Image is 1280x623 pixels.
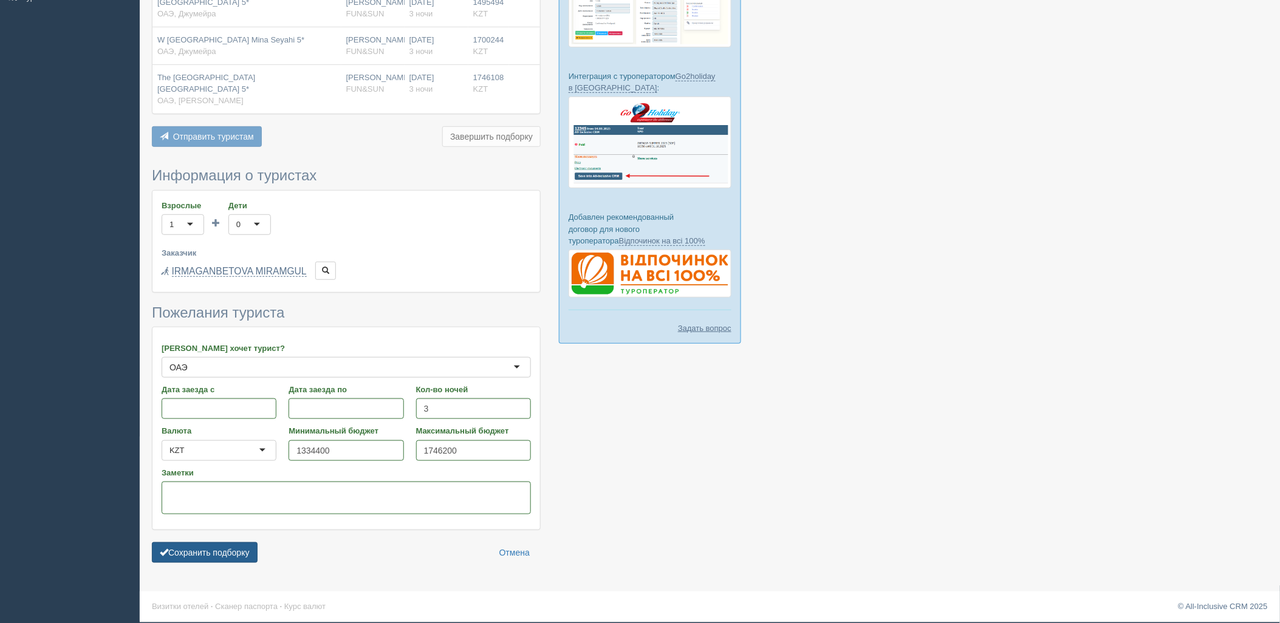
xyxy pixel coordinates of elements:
[289,384,403,395] label: Дата заезда по
[162,425,276,437] label: Валюта
[473,35,504,44] span: 1700244
[409,9,433,18] span: 3 ночи
[169,444,185,457] div: KZT
[346,72,400,95] div: [PERSON_NAME]
[409,84,433,94] span: 3 ночи
[1178,602,1268,611] a: © All-Inclusive CRM 2025
[346,35,400,57] div: [PERSON_NAME]
[289,425,403,437] label: Минимальный бюджет
[169,361,188,373] div: ОАЭ
[569,70,731,94] p: Интеграция с туроператором :
[473,47,488,56] span: KZT
[157,47,216,56] span: ОАЭ, Джумейра
[473,9,488,18] span: KZT
[442,126,541,147] button: Завершить подборку
[162,342,531,354] label: [PERSON_NAME] хочет турист?
[162,200,204,211] label: Взрослые
[409,35,464,57] div: [DATE]
[416,384,531,395] label: Кол-во ночей
[152,168,541,183] h3: Информация о туристах
[569,250,731,298] img: %D0%B4%D0%BE%D0%B3%D0%BE%D0%B2%D1%96%D1%80-%D0%B2%D1%96%D0%B4%D0%BF%D0%BE%D1%87%D0%B8%D0%BD%D0%BE...
[416,398,531,419] input: 7-10 или 7,10,14
[162,247,531,259] label: Заказчик
[162,467,531,478] label: Заметки
[409,72,464,95] div: [DATE]
[236,219,241,231] div: 0
[409,47,433,56] span: 3 ночи
[152,542,258,563] button: Сохранить подборку
[678,322,731,334] a: Задать вопрос
[215,602,278,611] a: Сканер паспорта
[346,84,385,94] span: FUN&SUN
[211,602,213,611] span: ·
[473,84,488,94] span: KZT
[473,73,504,82] span: 1746108
[152,126,262,147] button: Отправить туристам
[619,236,705,246] a: Відпочинок на всі 100%
[172,266,307,277] a: IRMAGANBETOVA MIRAMGUL
[157,96,244,105] span: ОАЭ, [PERSON_NAME]
[157,73,255,94] span: The [GEOGRAPHIC_DATA] [GEOGRAPHIC_DATA] 5*
[491,542,538,563] a: Отмена
[169,219,174,231] div: 1
[569,211,731,246] p: Добавлен рекомендованный договор для нового туроператора
[152,602,208,611] a: Визитки отелей
[346,9,385,18] span: FUN&SUN
[157,35,304,44] span: W [GEOGRAPHIC_DATA] Mina Seyahi 5*
[173,132,254,141] span: Отправить туристам
[162,384,276,395] label: Дата заезда с
[569,72,716,93] a: Go2holiday в [GEOGRAPHIC_DATA]
[569,97,731,188] img: go2holiday-bookings-crm-for-travel-agency.png
[228,200,271,211] label: Дети
[416,425,531,437] label: Максимальный бюджет
[157,9,216,18] span: ОАЭ, Джумейра
[152,304,284,321] span: Пожелания туриста
[284,602,326,611] a: Курс валют
[280,602,282,611] span: ·
[346,47,385,56] span: FUN&SUN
